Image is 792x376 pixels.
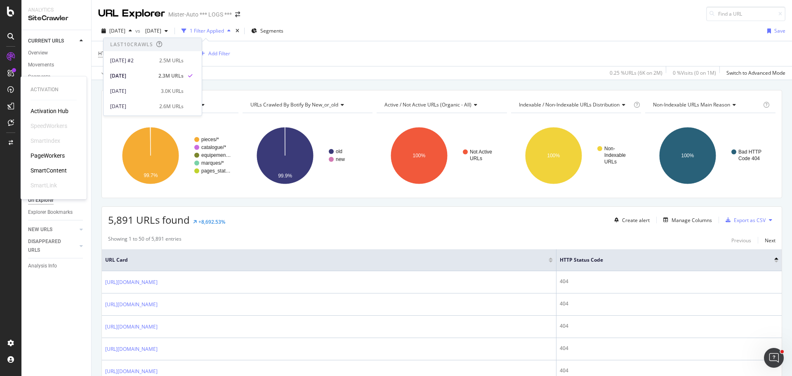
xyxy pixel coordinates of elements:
span: 5,891 URLs found [108,213,190,227]
text: 100% [413,153,426,158]
button: Save [764,24,785,38]
text: Indexable [604,152,626,158]
button: [DATE] [142,24,171,38]
div: SpeedWorkers [31,122,67,130]
div: [DATE] [110,72,153,80]
text: pages_stat… [201,168,231,174]
text: pieces/* [201,137,219,142]
div: Analytics [28,7,85,14]
svg: A chart. [243,120,372,192]
text: URLs [470,156,482,161]
a: SmartContent [31,166,67,175]
button: Apply [98,66,122,80]
text: Bad HTTP [738,149,761,155]
div: 0 % Visits ( 0 on 1M ) [673,69,716,76]
span: Indexable / Non-Indexable URLs distribution [519,101,620,108]
div: CURRENT URLS [28,37,64,45]
a: [URL][DOMAIN_NAME] [105,300,158,309]
div: +8,692.53% [198,218,225,225]
div: SiteCrawler [28,14,85,23]
button: Manage Columns [660,215,712,225]
div: Explorer Bookmarks [28,208,73,217]
div: 0.25 % URLs ( 6K on 2M ) [610,69,662,76]
div: 2.5M URLs [159,57,184,64]
div: Showing 1 to 50 of 5,891 entries [108,235,181,245]
span: Segments [260,27,283,34]
div: PageWorkers [31,151,65,160]
div: URL Explorer [98,7,165,21]
div: Manage Columns [672,217,712,224]
text: marques/* [201,160,224,166]
div: 404 [560,300,778,307]
button: Switch to Advanced Mode [723,66,785,80]
a: Activation Hub [31,107,68,115]
a: [URL][DOMAIN_NAME] [105,323,158,331]
div: 2.6M URLs [159,103,184,110]
h4: Indexable / Non-Indexable URLs Distribution [517,98,632,111]
span: URLs Crawled By Botify By new_or_old [250,101,338,108]
button: Create alert [611,213,650,227]
div: SmartIndex [31,137,60,145]
text: Non- [604,146,615,151]
div: A chart. [511,120,640,192]
div: Analysis Info [28,262,57,270]
a: Segments [28,73,85,81]
text: 99.7% [144,173,158,178]
div: 404 [560,322,778,330]
div: [DATE] #2 [110,57,154,64]
text: old [336,149,342,154]
h4: Non-Indexable URLs Main Reason [651,98,761,111]
div: Save [774,27,785,34]
div: Movements [28,61,54,69]
text: Code 404 [738,156,760,161]
text: URLs [604,159,617,165]
svg: A chart. [108,120,237,192]
div: 3.0K URLs [161,87,184,95]
button: 1 Filter Applied [178,24,234,38]
button: Add Filter [197,49,230,59]
a: SmartLink [31,181,57,189]
div: [DATE] [110,87,156,95]
a: NEW URLS [28,225,77,234]
a: [URL][DOMAIN_NAME] [105,345,158,353]
h4: URLs Crawled By Botify By new_or_old [249,98,365,111]
div: Last 10 Crawls [110,41,153,48]
div: 404 [560,367,778,374]
div: Overview [28,49,48,57]
button: [DATE] [98,24,135,38]
div: Next [765,237,775,244]
svg: A chart. [645,120,774,192]
div: Activation [31,86,77,93]
span: HTTP Status Code [560,256,762,264]
div: 404 [560,278,778,285]
a: [URL][DOMAIN_NAME] [105,367,158,376]
text: 100% [547,153,560,158]
text: equipemen… [201,152,231,158]
a: Explorer Bookmarks [28,208,85,217]
div: times [234,27,241,35]
text: new [336,156,345,162]
div: 2.3M URLs [158,72,184,80]
div: Switch to Advanced Mode [726,69,785,76]
span: 2025 Aug. 17th [109,27,125,34]
text: 100% [681,153,694,158]
iframe: Intercom live chat [764,348,784,368]
a: CURRENT URLS [28,37,77,45]
text: 99.9% [278,173,292,179]
div: Url Explorer [28,196,54,205]
span: Active / Not Active URLs (organic - all) [384,101,471,108]
a: DISAPPEARED URLS [28,237,77,255]
button: Previous [731,235,751,245]
svg: A chart. [377,120,506,192]
div: Segments [28,73,50,81]
div: Create alert [622,217,650,224]
button: Next [765,235,775,245]
h4: Active / Not Active URLs [383,98,500,111]
text: catalogue/* [201,144,226,150]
